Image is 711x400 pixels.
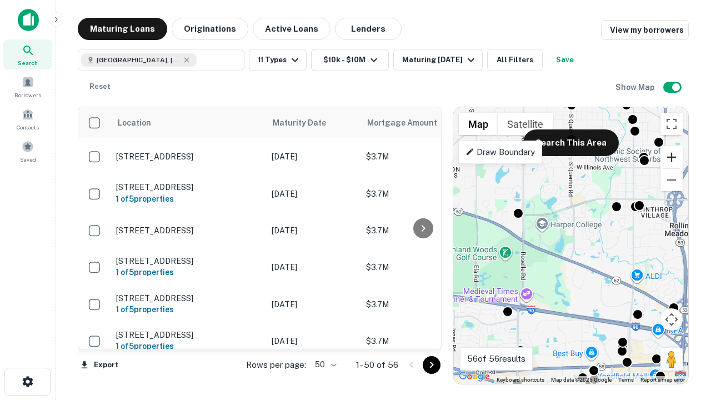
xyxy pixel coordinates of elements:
img: Google [456,369,493,384]
button: $10k - $10M [311,49,389,71]
h6: 1 of 5 properties [116,193,261,205]
button: Save your search to get updates of matches that match your search criteria. [547,49,583,71]
button: Go to next page [423,356,440,374]
div: 50 [311,357,338,373]
span: Maturity Date [273,116,341,129]
h6: Show Map [615,81,657,93]
h6: 1 of 5 properties [116,303,261,316]
span: [GEOGRAPHIC_DATA], [GEOGRAPHIC_DATA] [97,55,180,65]
th: Maturity Date [266,107,360,138]
a: Saved [3,136,52,166]
a: Contacts [3,104,52,134]
button: Originations [172,18,248,40]
p: $3.7M [366,261,477,273]
p: $3.7M [366,298,477,311]
button: All Filters [487,49,543,71]
button: Search This Area [523,129,619,156]
p: Rows per page: [246,358,306,372]
p: $3.7M [366,335,477,347]
p: 56 of 56 results [467,352,525,366]
p: 1–50 of 56 [356,358,398,372]
button: Toggle fullscreen view [660,113,683,135]
button: Maturing Loans [78,18,167,40]
p: [DATE] [272,224,355,237]
a: Report a map error [640,377,685,383]
p: $3.7M [366,151,477,163]
p: [DATE] [272,298,355,311]
button: 11 Types [249,49,307,71]
a: Search [3,39,52,69]
th: Mortgage Amount [360,107,483,138]
span: Map data ©2025 Google [551,377,612,383]
button: Drag Pegman onto the map to open Street View [660,348,683,371]
iframe: Chat Widget [655,276,711,329]
th: Location [111,107,266,138]
p: $3.7M [366,224,477,237]
span: Borrowers [14,91,41,99]
p: [STREET_ADDRESS] [116,293,261,303]
div: Maturing [DATE] [402,53,478,67]
span: Search [18,58,38,67]
p: [STREET_ADDRESS] [116,226,261,236]
button: Lenders [335,18,402,40]
button: Zoom out [660,169,683,191]
p: [DATE] [272,335,355,347]
button: Reset [82,76,118,98]
a: View my borrowers [601,20,689,40]
p: $3.7M [366,188,477,200]
span: Saved [20,155,36,164]
button: Keyboard shortcuts [497,376,544,384]
p: [DATE] [272,188,355,200]
img: capitalize-icon.png [18,9,39,31]
p: [DATE] [272,151,355,163]
a: Borrowers [3,72,52,102]
p: [STREET_ADDRESS] [116,330,261,340]
button: Show street map [459,113,498,135]
p: Draw Boundary [465,146,535,159]
div: 0 0 [453,107,688,384]
button: Export [78,357,121,373]
span: Location [117,116,151,129]
span: Contacts [17,123,39,132]
a: Terms (opens in new tab) [618,377,634,383]
a: Open this area in Google Maps (opens a new window) [456,369,493,384]
span: Mortgage Amount [367,116,452,129]
p: [STREET_ADDRESS] [116,152,261,162]
button: Zoom in [660,146,683,168]
p: [STREET_ADDRESS] [116,256,261,266]
h6: 1 of 5 properties [116,340,261,352]
p: [STREET_ADDRESS] [116,182,261,192]
p: [DATE] [272,261,355,273]
button: Active Loans [253,18,331,40]
button: Maturing [DATE] [393,49,483,71]
button: Show satellite imagery [498,113,553,135]
h6: 1 of 5 properties [116,266,261,278]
